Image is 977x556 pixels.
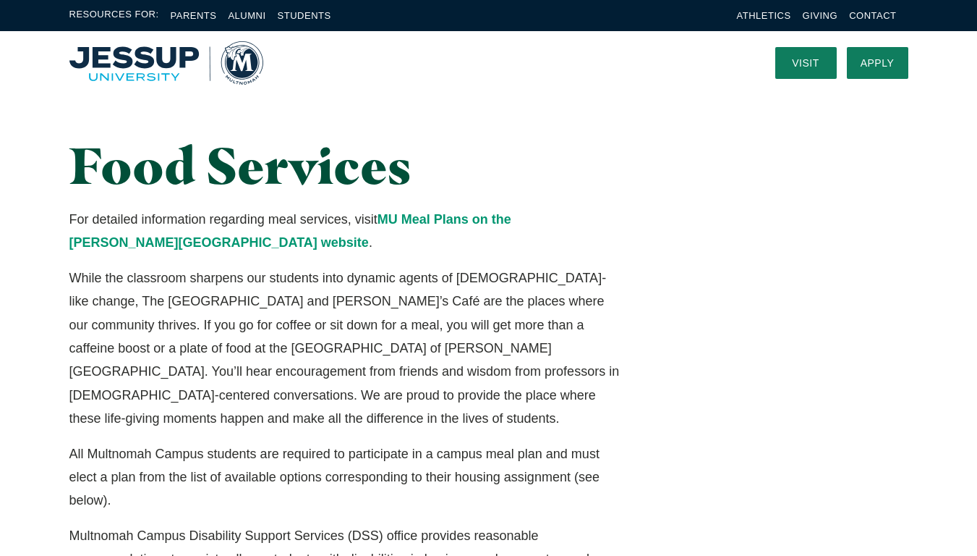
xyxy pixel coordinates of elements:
span: Resources For: [69,7,159,24]
a: Home [69,41,263,85]
a: Giving [803,10,838,21]
p: For detailed information regarding meal services, visit . [69,208,620,255]
a: Alumni [228,10,265,21]
a: Contact [849,10,896,21]
img: Multnomah University Logo [69,41,263,85]
a: Athletics [737,10,791,21]
p: While the classroom sharpens our students into dynamic agents of [DEMOGRAPHIC_DATA]-like change, ... [69,266,620,431]
a: Parents [171,10,217,21]
a: Visit [775,47,837,79]
p: All Multnomah Campus students are required to participate in a campus meal plan and must elect a ... [69,442,620,513]
a: Apply [847,47,908,79]
h1: Food Services [69,138,620,193]
a: Students [278,10,331,21]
